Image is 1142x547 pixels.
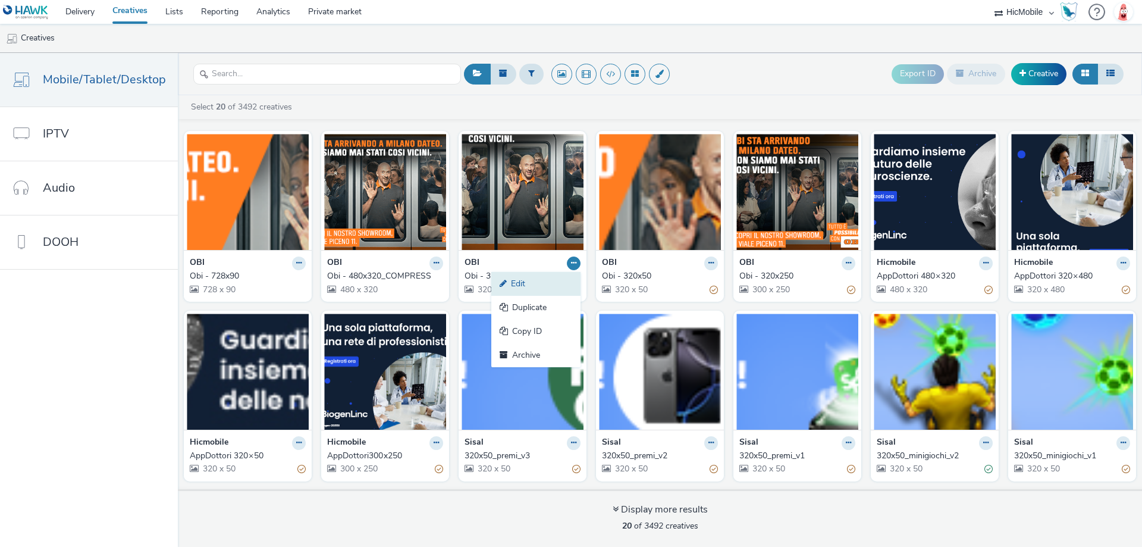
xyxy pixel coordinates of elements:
span: 320 x 50 [614,284,648,295]
span: 728 x 90 [202,284,236,295]
strong: OBI [602,257,617,270]
img: Obi - 320x250 visual [736,134,858,250]
div: Partially valid [297,463,306,476]
strong: Sisal [739,436,758,450]
a: 320x50_premi_v1 [739,450,855,462]
div: 320x50_minigiochi_v2 [877,450,988,462]
div: Partially valid [572,463,581,476]
div: Partially valid [1122,463,1130,476]
strong: Sisal [465,436,484,450]
a: 320x50_minigiochi_v1 [1014,450,1130,462]
span: IPTV [43,125,69,142]
img: AppDottori 320 × 480 visual [1011,134,1133,250]
a: 320x50_minigiochi_v2 [877,450,993,462]
img: AppDottori300 x250 visual [324,314,446,430]
div: Partially valid [710,463,718,476]
a: Obi - 320x50 [602,270,718,282]
img: Obi - 320x50 visual [599,134,721,250]
a: Obi - 728x90 [190,270,306,282]
div: 320x50_premi_v3 [465,450,576,462]
button: Export ID [892,64,944,83]
strong: Sisal [877,436,896,450]
strong: Hicmobile [877,257,915,270]
span: 320 x 480 [476,284,515,295]
a: 320x50_premi_v2 [602,450,718,462]
div: Valid [984,463,993,476]
strong: Hicmobile [1014,257,1053,270]
span: 320 x 50 [889,463,923,474]
img: mobile [6,33,18,45]
img: 320x50_premi_v1 visual [736,314,858,430]
a: Edit [491,272,581,296]
a: Duplicate [491,296,581,320]
div: Partially valid [847,283,855,296]
img: AppDottori 480 × 320 visual [874,134,996,250]
div: Obi - 480x320_COMPRESS [327,270,438,282]
a: Obi - 320x250 [739,270,855,282]
div: AppDottori300 x250 [327,450,438,462]
span: of 3492 creatives [622,520,698,532]
span: DOOH [43,233,79,251]
img: 320x50_minigiochi_v1 visual [1011,314,1133,430]
span: 300 x 250 [751,284,790,295]
a: Select of 3492 creatives [190,101,297,112]
div: Partially valid [847,463,855,476]
a: 320x50_premi_v3 [465,450,581,462]
span: Audio [43,179,75,196]
span: 320 x 480 [1026,284,1065,295]
a: AppDottori 320 × 50 [190,450,306,462]
div: Partially valid [710,283,718,296]
span: 300 x 250 [339,463,378,474]
img: 320x50_premi_v3 visual [462,314,583,430]
div: AppDottori 320 × 480 [1014,270,1125,282]
div: Display more results [613,503,708,517]
strong: Hicmobile [327,436,366,450]
img: Obi - 480x320_COMPRESS visual [324,134,446,250]
div: Partially valid [984,283,993,296]
span: 320 x 50 [751,463,785,474]
span: 320 x 50 [614,463,648,474]
img: 320x50_premi_v2 visual [599,314,721,430]
div: Obi - 320x480 [465,270,576,282]
span: 320 x 50 [476,463,510,474]
div: AppDottori 320 × 50 [190,450,301,462]
div: Obi - 320x250 [739,270,851,282]
img: Giovanni Strada [1115,3,1132,21]
img: AppDottori 320 × 50 visual [187,314,309,430]
span: 480 x 320 [339,284,378,295]
div: Obi - 728x90 [190,270,301,282]
strong: OBI [739,257,754,270]
div: Obi - 320x50 [602,270,713,282]
span: 320 x 50 [202,463,236,474]
input: Search... [193,64,461,85]
strong: OBI [465,257,479,270]
div: Partially valid [1122,283,1130,296]
a: AppDottori300 x250 [327,450,443,462]
img: Obi - 320x480 visual [462,134,583,250]
button: Table [1097,64,1124,84]
a: Archive [491,343,581,367]
div: Partially valid [435,463,443,476]
strong: 20 [622,520,632,532]
img: undefined Logo [3,5,49,20]
a: Hawk Academy [1060,2,1083,21]
button: Grid [1072,64,1098,84]
strong: Sisal [602,436,621,450]
span: Mobile/Tablet/Desktop [43,71,166,88]
div: 320x50_premi_v1 [739,450,851,462]
a: Obi - 320x480 [465,270,581,282]
img: Hawk Academy [1060,2,1078,21]
strong: Sisal [1014,436,1033,450]
div: 320x50_minigiochi_v1 [1014,450,1125,462]
span: 320 x 50 [1026,463,1060,474]
strong: Hicmobile [190,436,228,450]
img: 320x50_minigiochi_v2 visual [874,314,996,430]
a: Creative [1011,63,1066,85]
img: Obi - 728x90 visual [187,134,309,250]
a: Obi - 480x320_COMPRESS [327,270,443,282]
div: AppDottori 480 × 320 [877,270,988,282]
a: Copy ID [491,320,581,343]
strong: OBI [190,257,205,270]
a: AppDottori 480 × 320 [877,270,993,282]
